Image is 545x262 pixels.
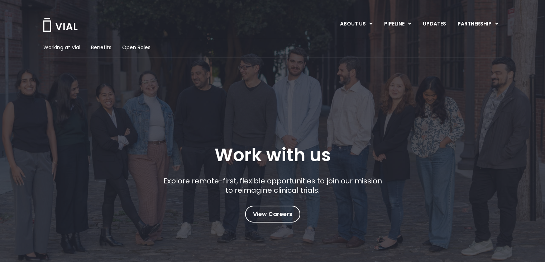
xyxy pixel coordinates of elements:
a: Working at Vial [43,44,80,51]
h1: Work with us [215,145,331,165]
img: Vial Logo [42,18,78,32]
a: UPDATES [417,18,451,30]
a: Benefits [91,44,111,51]
a: ABOUT USMenu Toggle [334,18,378,30]
p: Explore remote-first, flexible opportunities to join our mission to reimagine clinical trials. [161,176,384,195]
a: Open Roles [122,44,150,51]
a: PARTNERSHIPMenu Toggle [452,18,504,30]
a: View Careers [245,206,300,223]
a: PIPELINEMenu Toggle [378,18,417,30]
span: View Careers [253,210,292,219]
